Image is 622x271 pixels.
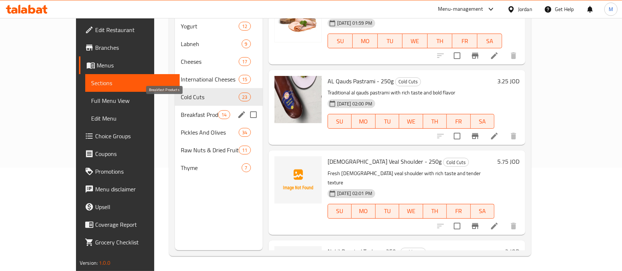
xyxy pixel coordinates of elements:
button: SA [471,204,495,219]
a: Menu disclaimer [79,180,180,198]
div: Thyme7 [175,159,262,177]
span: Labneh [181,39,241,48]
a: Upsell [79,198,180,216]
button: FR [447,114,471,129]
a: Grocery Checklist [79,233,180,251]
a: Full Menu View [85,92,180,110]
span: Breakfast Products [181,110,218,119]
span: TU [379,116,397,127]
div: Pickles And Olives34 [175,124,262,141]
a: Edit Restaurant [79,21,180,39]
span: SU [331,36,350,46]
span: TH [426,206,444,216]
p: Traditional al qauds pastrami with rich taste and bold flavor [328,88,494,97]
div: Cold Cuts [400,248,426,257]
span: 12 [239,23,250,30]
span: Cold Cuts [395,77,421,86]
span: Yogurt [181,22,239,31]
div: Cold Cuts23 [175,88,262,106]
span: Coverage Report [95,220,174,229]
div: items [239,93,250,101]
span: Cold Cuts [401,248,426,256]
button: SA [477,34,502,48]
span: Promotions [95,167,174,176]
div: International Cheeses15 [175,70,262,88]
button: Branch-specific-item [466,47,484,65]
span: Nabil Roasted Turkey - 250g [328,246,399,257]
a: Sections [85,74,180,92]
button: SU [328,114,352,129]
span: [DEMOGRAPHIC_DATA] Veal Shoulder - 250g [328,156,442,167]
div: Cold Cuts [181,93,239,101]
div: Raw Nuts & Dried Fruits11 [175,141,262,159]
span: WE [402,206,420,216]
span: Thyme [181,163,241,172]
span: Select to update [449,218,465,234]
span: MO [356,36,375,46]
div: Menu-management [438,5,483,14]
button: TH [423,204,447,219]
span: SA [480,36,500,46]
span: TU [379,206,397,216]
a: Coverage Report [79,216,180,233]
span: Grocery Checklist [95,238,174,247]
button: WE [399,114,423,129]
button: WE [402,34,428,48]
span: SU [331,206,349,216]
button: SA [471,114,495,129]
span: 17 [239,58,250,65]
h6: 3.25 JOD [497,76,519,86]
div: International Cheeses [181,75,239,84]
button: delete [505,217,522,235]
button: TU [378,34,403,48]
a: Choice Groups [79,127,180,145]
span: Menu disclaimer [95,185,174,194]
span: MO [355,116,373,127]
div: Cheeses17 [175,53,262,70]
span: WE [402,116,420,127]
button: TU [376,204,400,219]
span: Branches [95,43,174,52]
span: Pickles And Olives [181,128,239,137]
span: SU [331,116,349,127]
a: Edit menu item [490,222,499,230]
span: 23 [239,94,250,101]
span: Edit Menu [91,114,174,123]
span: Full Menu View [91,96,174,105]
button: edit [236,109,247,120]
span: AL Qauds Pastrami - 250g [328,76,394,87]
a: Branches [79,39,180,56]
span: Edit Restaurant [95,25,174,34]
span: 7 [242,164,250,171]
div: items [239,22,250,31]
button: MO [352,204,376,219]
div: items [239,146,250,154]
span: [DATE] 02:01 PM [334,190,375,197]
nav: Menu sections [175,14,262,180]
span: Upsell [95,202,174,211]
img: AL Qauds Pastrami - 250g [274,76,322,123]
div: Breakfast Products14edit [175,106,262,124]
span: TU [381,36,400,46]
span: 15 [239,76,250,83]
a: Edit menu item [490,132,499,140]
button: FR [447,204,471,219]
button: delete [505,47,522,65]
p: Fresh [DEMOGRAPHIC_DATA] veal shoulder with rich taste and tender texture [328,169,494,187]
span: SA [474,116,492,127]
span: TH [431,36,450,46]
button: delete [505,127,522,145]
span: 34 [239,129,250,136]
div: Labneh9 [175,35,262,53]
div: Yogurt12 [175,17,262,35]
div: items [242,39,251,48]
button: TH [423,114,447,129]
span: Coupons [95,149,174,158]
span: M [609,5,613,13]
span: Raw Nuts & Dried Fruits [181,146,239,154]
span: WE [405,36,425,46]
span: 1.0.0 [99,258,110,268]
span: 11 [239,147,250,154]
